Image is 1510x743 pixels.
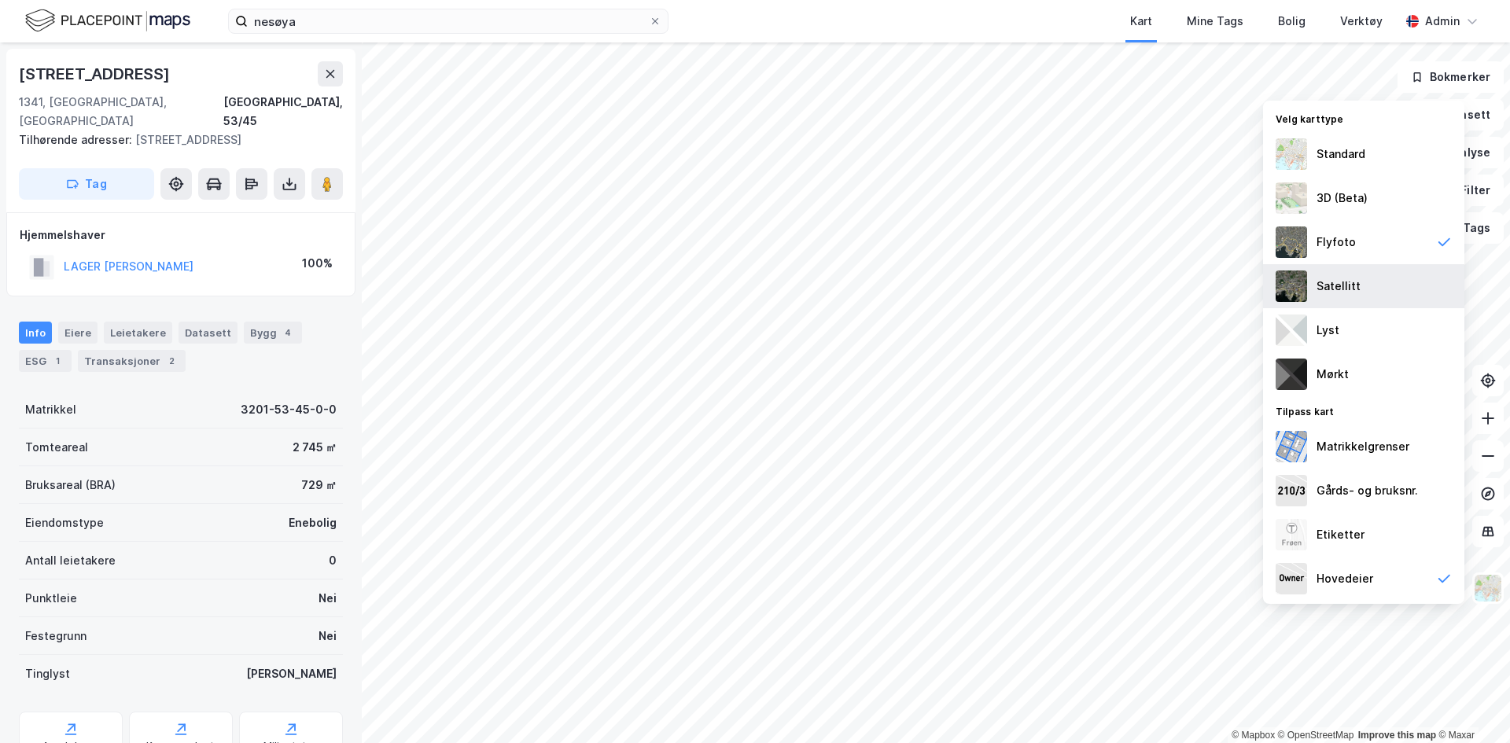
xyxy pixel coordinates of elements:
div: Transaksjoner [78,350,186,372]
div: Satellitt [1317,277,1361,296]
div: [STREET_ADDRESS] [19,61,173,86]
input: Søk på adresse, matrikkel, gårdeiere, leietakere eller personer [248,9,649,33]
div: Verktøy [1340,12,1383,31]
div: 1341, [GEOGRAPHIC_DATA], [GEOGRAPHIC_DATA] [19,93,223,131]
button: Datasett [1408,99,1504,131]
img: Z [1276,226,1307,258]
div: Eiere [58,322,98,344]
div: Mine Tags [1187,12,1243,31]
img: nCdM7BzjoCAAAAAElFTkSuQmCC [1276,359,1307,390]
div: Hjemmelshaver [20,226,342,245]
span: Tilhørende adresser: [19,133,135,146]
button: Bokmerker [1398,61,1504,93]
div: 2 745 ㎡ [293,438,337,457]
div: Hovedeier [1317,569,1373,588]
div: [STREET_ADDRESS] [19,131,330,149]
div: 0 [329,551,337,570]
div: Etiketter [1317,525,1365,544]
a: Mapbox [1232,730,1275,741]
div: Tomteareal [25,438,88,457]
div: Leietakere [104,322,172,344]
div: Nei [319,589,337,608]
div: ESG [19,350,72,372]
div: Tilpass kart [1263,396,1464,425]
div: Velg karttype [1263,104,1464,132]
img: cadastreBorders.cfe08de4b5ddd52a10de.jpeg [1276,431,1307,462]
iframe: Chat Widget [1431,668,1510,743]
div: 1 [50,353,65,369]
button: Tags [1431,212,1504,244]
div: Bolig [1278,12,1306,31]
div: Eiendomstype [25,513,104,532]
img: logo.f888ab2527a4732fd821a326f86c7f29.svg [25,7,190,35]
div: Matrikkel [25,400,76,419]
img: luj3wr1y2y3+OchiMxRmMxRlscgabnMEmZ7DJGWxyBpucwSZnsMkZbHIGm5zBJmewyRlscgabnMEmZ7DJGWxyBpucwSZnsMkZ... [1276,314,1307,346]
div: Antall leietakere [25,551,116,570]
button: Tag [19,168,154,200]
div: Lyst [1317,321,1339,340]
div: Mørkt [1317,365,1349,384]
img: Z [1276,182,1307,214]
img: cadastreKeys.547ab17ec502f5a4ef2b.jpeg [1276,475,1307,506]
div: Kart [1130,12,1152,31]
div: Punktleie [25,589,77,608]
div: Kontrollprogram for chat [1431,668,1510,743]
img: Z [1276,138,1307,170]
div: Info [19,322,52,344]
div: Datasett [179,322,238,344]
img: 9k= [1276,270,1307,302]
img: majorOwner.b5e170eddb5c04bfeeff.jpeg [1276,563,1307,594]
div: Standard [1317,145,1365,164]
div: Tinglyst [25,664,70,683]
div: Admin [1425,12,1460,31]
div: Bygg [244,322,302,344]
div: Enebolig [289,513,337,532]
div: Gårds- og bruksnr. [1317,481,1418,500]
img: Z [1276,519,1307,550]
div: Festegrunn [25,627,87,646]
div: Flyfoto [1317,233,1356,252]
a: Improve this map [1358,730,1436,741]
div: 3201-53-45-0-0 [241,400,337,419]
div: Nei [319,627,337,646]
a: OpenStreetMap [1278,730,1354,741]
div: 2 [164,353,179,369]
div: 4 [280,325,296,340]
div: 3D (Beta) [1317,189,1368,208]
div: Bruksareal (BRA) [25,476,116,495]
button: Filter [1428,175,1504,206]
div: [GEOGRAPHIC_DATA], 53/45 [223,93,343,131]
div: 100% [302,254,333,273]
div: 729 ㎡ [301,476,337,495]
div: Matrikkelgrenser [1317,437,1409,456]
div: [PERSON_NAME] [246,664,337,683]
img: Z [1473,573,1503,603]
